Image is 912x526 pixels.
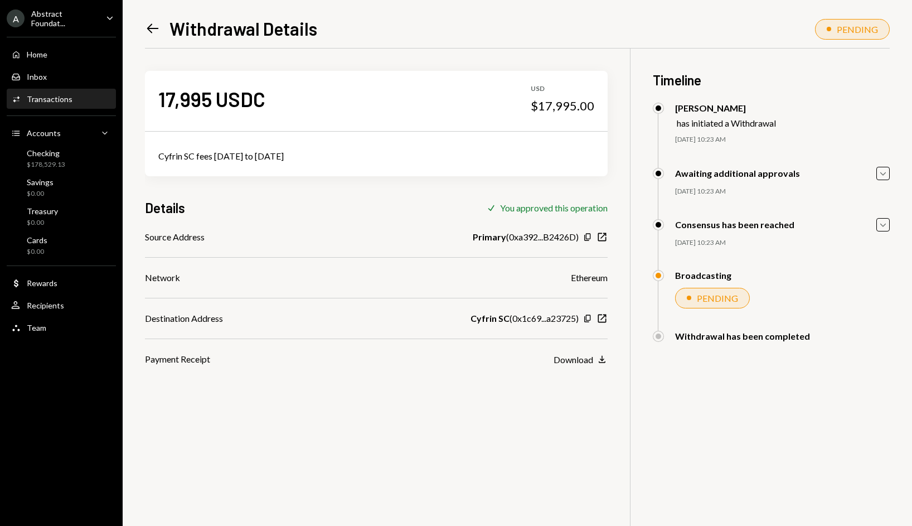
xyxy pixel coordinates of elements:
h3: Timeline [653,71,890,89]
div: Destination Address [145,312,223,325]
a: Home [7,44,116,64]
div: Recipients [27,301,64,310]
div: PENDING [697,293,738,303]
b: Cyfrin SC [470,312,510,325]
div: Home [27,50,47,59]
div: Accounts [27,128,61,138]
div: [DATE] 10:23 AM [675,135,890,144]
a: Transactions [7,89,116,109]
div: [DATE] 10:23 AM [675,187,890,196]
div: Abstract Foundat... [31,9,97,28]
div: Cards [27,235,47,245]
div: ( 0x1c69...a23725 ) [470,312,579,325]
div: $0.00 [27,247,47,257]
div: Treasury [27,206,58,216]
div: Awaiting additional approvals [675,168,800,178]
h3: Details [145,199,185,217]
a: Team [7,317,116,337]
a: Treasury$0.00 [7,203,116,230]
div: $17,995.00 [531,98,594,114]
div: $0.00 [27,189,54,199]
h1: Withdrawal Details [169,17,317,40]
a: Inbox [7,66,116,86]
button: Download [554,354,608,366]
a: Savings$0.00 [7,174,116,201]
div: [PERSON_NAME] [675,103,776,113]
div: A [7,9,25,27]
div: Download [554,354,593,365]
div: Network [145,271,180,284]
div: Consensus has been reached [675,219,794,230]
div: You approved this operation [500,202,608,213]
div: Payment Receipt [145,353,210,366]
div: has initiated a Withdrawal [677,118,776,128]
div: PENDING [837,24,878,35]
a: Recipients [7,295,116,315]
div: Broadcasting [675,270,731,281]
div: ( 0xa392...B2426D ) [473,230,579,244]
a: Accounts [7,123,116,143]
div: Inbox [27,72,47,81]
a: Cards$0.00 [7,232,116,259]
div: $0.00 [27,218,58,228]
div: Withdrawal has been completed [675,331,810,341]
a: Checking$178,529.13 [7,145,116,172]
div: Cyfrin SC fees [DATE] to [DATE] [158,149,594,163]
div: Team [27,323,46,332]
div: Savings [27,177,54,187]
div: Rewards [27,278,57,288]
div: 17,995 USDC [158,86,265,112]
div: [DATE] 10:23 AM [675,238,890,248]
div: Ethereum [571,271,608,284]
div: Checking [27,148,65,158]
a: Rewards [7,273,116,293]
div: Source Address [145,230,205,244]
div: USD [531,84,594,94]
b: Primary [473,230,506,244]
div: Transactions [27,94,72,104]
div: $178,529.13 [27,160,65,170]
